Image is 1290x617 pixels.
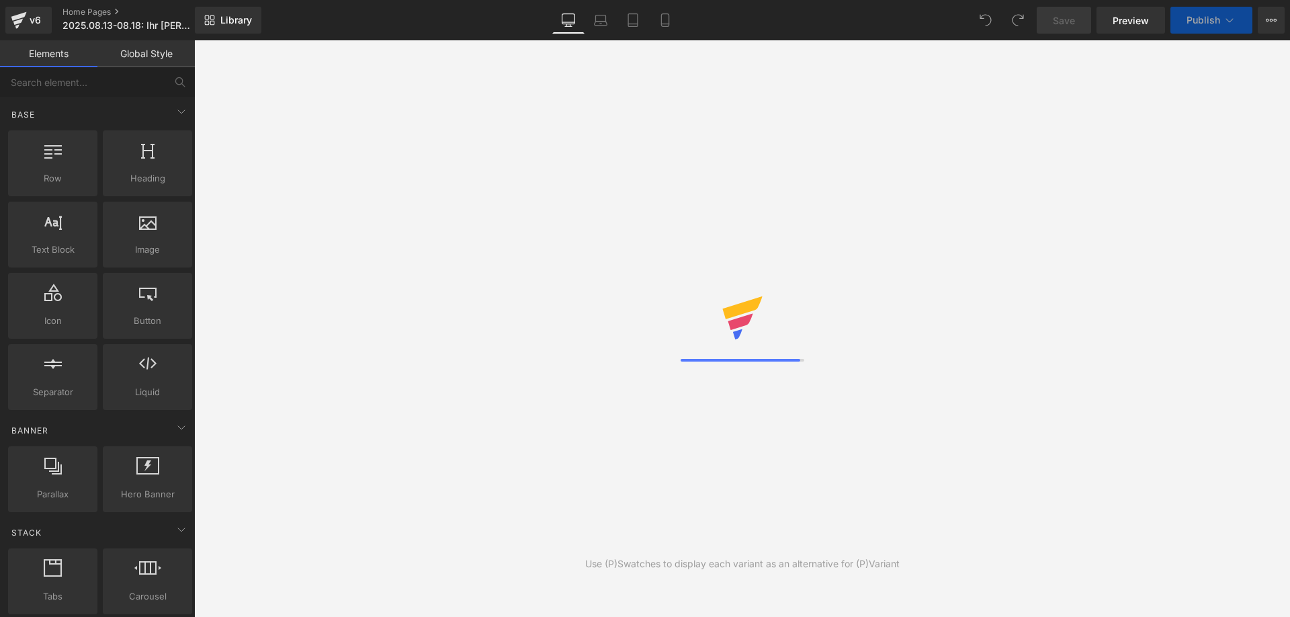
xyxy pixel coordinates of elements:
span: Icon [12,314,93,328]
span: Hero Banner [107,487,188,501]
span: Carousel [107,589,188,604]
span: Button [107,314,188,328]
span: Banner [10,424,50,437]
div: Use (P)Swatches to display each variant as an alternative for (P)Variant [585,557,900,571]
span: Image [107,243,188,257]
a: Mobile [649,7,681,34]
a: Desktop [552,7,585,34]
a: v6 [5,7,52,34]
a: Preview [1096,7,1165,34]
span: Heading [107,171,188,186]
a: Laptop [585,7,617,34]
span: Save [1053,13,1075,28]
button: More [1258,7,1285,34]
a: Tablet [617,7,649,34]
span: Row [12,171,93,186]
span: Liquid [107,385,188,399]
span: Stack [10,526,43,539]
span: Library [220,14,252,26]
span: Text Block [12,243,93,257]
span: Parallax [12,487,93,501]
button: Redo [1004,7,1031,34]
span: Preview [1113,13,1149,28]
span: Base [10,108,36,121]
span: Tabs [12,589,93,604]
a: Global Style [97,40,195,67]
div: v6 [27,11,44,29]
button: Undo [972,7,999,34]
button: Publish [1170,7,1252,34]
span: Separator [12,385,93,399]
span: 2025.08.13-08.18: Ihr [PERSON_NAME], Ihr Style [62,20,191,31]
a: New Library [195,7,261,34]
a: Home Pages [62,7,217,17]
span: Publish [1187,15,1220,26]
